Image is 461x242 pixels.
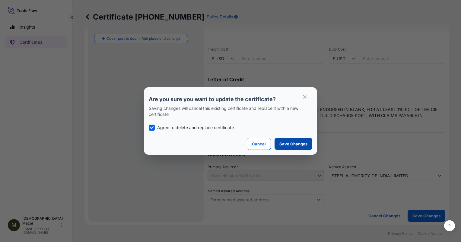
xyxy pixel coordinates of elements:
[149,105,312,117] p: Saving changes will cancel this existing certificate and replace it with a new certificate
[247,138,271,150] button: Cancel
[279,141,307,147] p: Save Changes
[252,141,266,147] p: Cancel
[149,96,312,103] p: Are you sure you want to update the certificate?
[275,138,312,150] button: Save Changes
[157,125,234,131] p: Agree to delete and replace certificate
